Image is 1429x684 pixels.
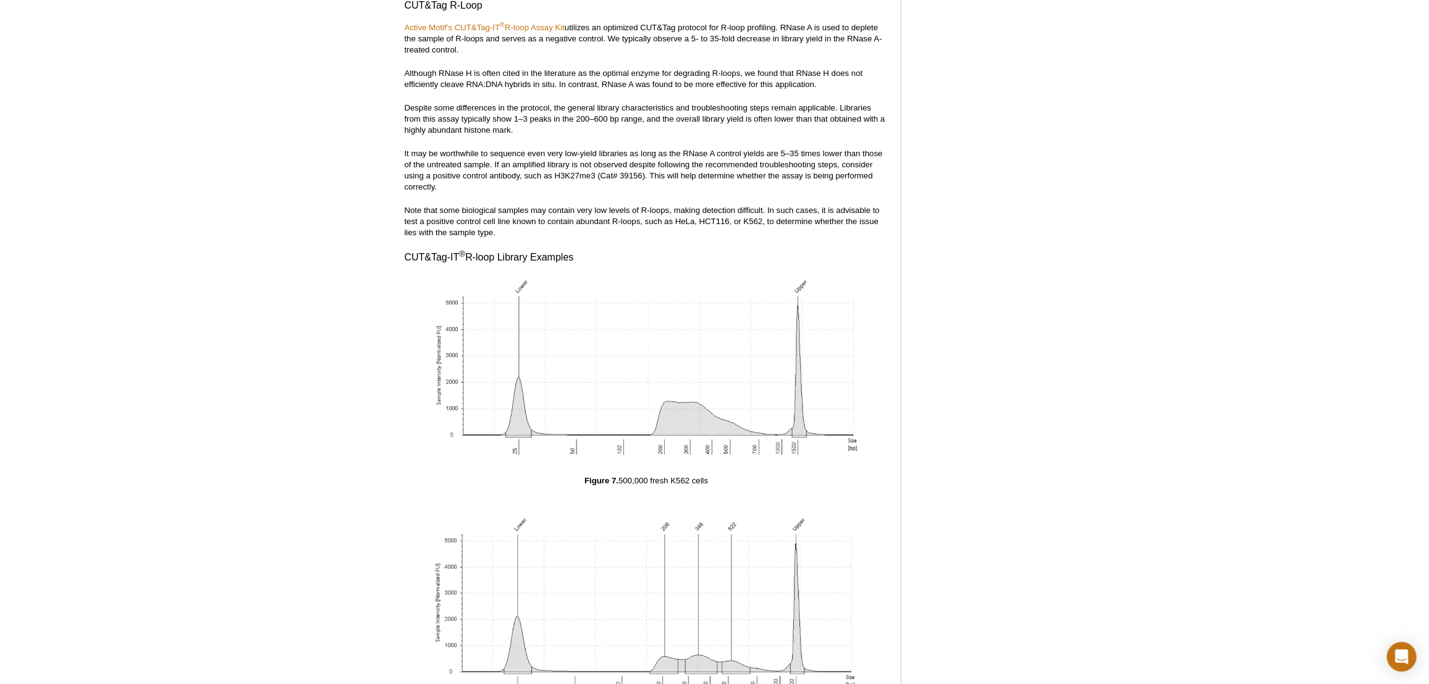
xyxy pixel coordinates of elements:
[405,205,888,238] p: Note that some biological samples may contain very low levels of R-loops, making detection diffic...
[1387,642,1417,672] div: Open Intercom Messenger
[405,22,888,56] p: utilizes an optimized CUT&Tag protocol for R-loop profiling. RNase A is used to deplete the sampl...
[405,23,565,32] a: Active Motif’s CUT&Tag-IT®R-loop Assay Kit
[405,475,888,486] p: 500,000 fresh K562 cells
[405,148,888,193] p: It may be worthwhile to sequence even very low-yield libraries as long as the RNase A control yie...
[405,102,888,136] p: Despite some differences in the protocol, the general library characteristics and troubleshooting...
[500,21,505,28] sup: ®
[584,476,618,485] strong: Figure 7.
[430,274,862,459] img: CUT&Tag-IT® R-loop Library Examples
[405,68,888,90] p: Although RNase H is often cited in the literature as the optimal enzyme for degrading R-loops, we...
[459,249,465,259] sup: ®
[405,250,888,265] h3: CUT&Tag-IT R-loop Library Examples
